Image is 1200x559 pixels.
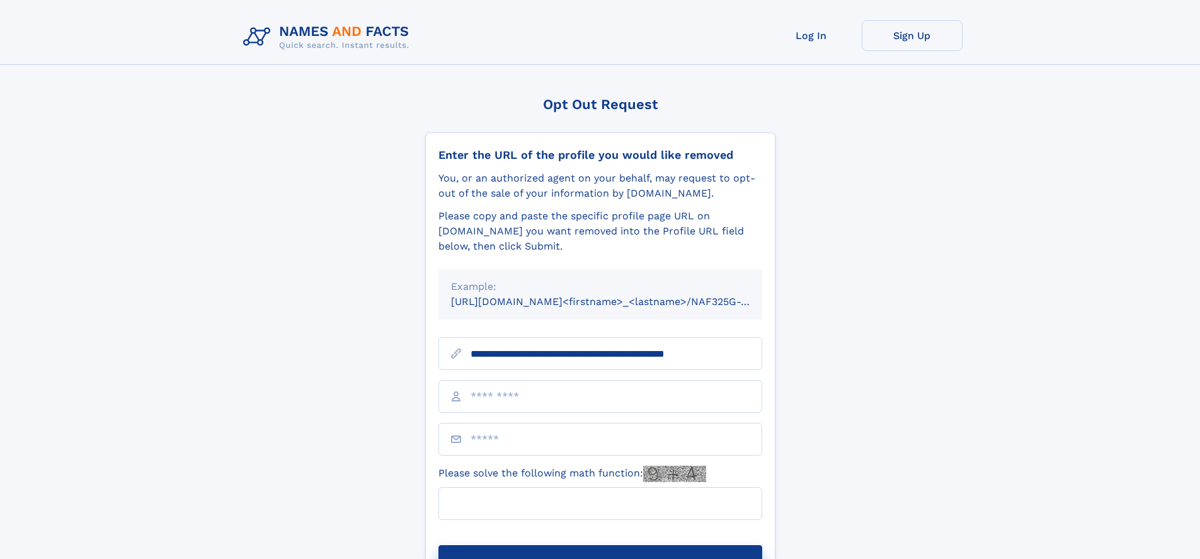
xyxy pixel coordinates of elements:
a: Sign Up [862,20,963,51]
div: Enter the URL of the profile you would like removed [438,148,762,162]
div: Opt Out Request [425,96,775,112]
div: Example: [451,279,750,294]
div: Please copy and paste the specific profile page URL on [DOMAIN_NAME] you want removed into the Pr... [438,209,762,254]
div: You, or an authorized agent on your behalf, may request to opt-out of the sale of your informatio... [438,171,762,201]
label: Please solve the following math function: [438,466,706,482]
a: Log In [761,20,862,51]
img: Logo Names and Facts [238,20,420,54]
small: [URL][DOMAIN_NAME]<firstname>_<lastname>/NAF325G-xxxxxxxx [451,296,786,308]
